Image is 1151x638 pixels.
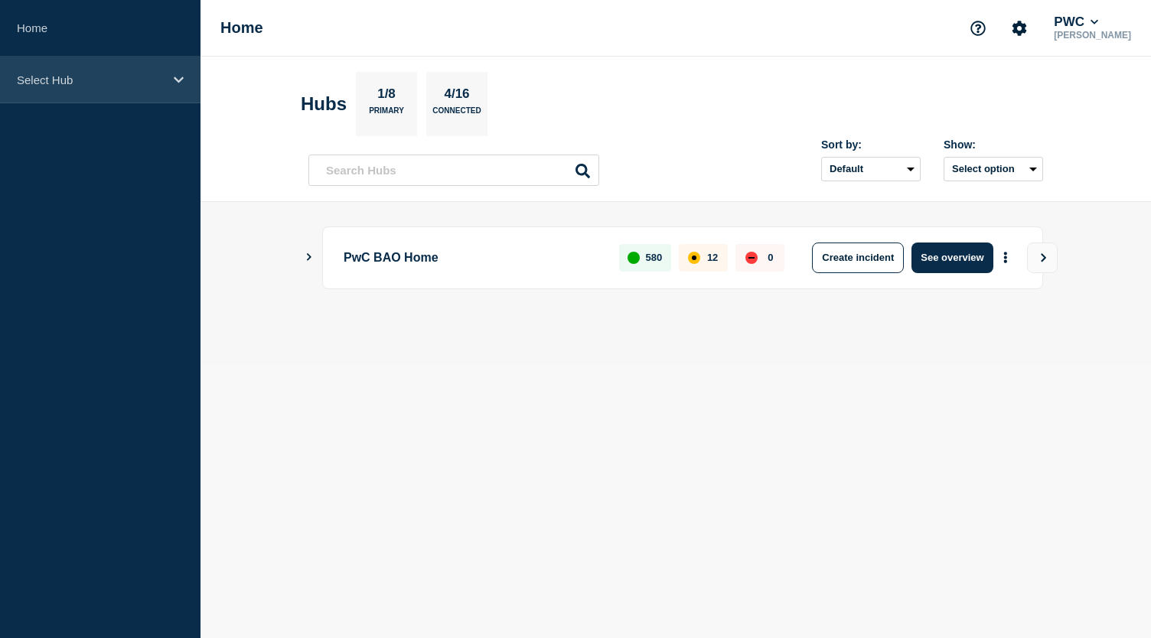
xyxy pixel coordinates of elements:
p: 1/8 [372,86,402,106]
button: Account settings [1003,12,1035,44]
button: Support [962,12,994,44]
input: Search Hubs [308,155,599,186]
p: Select Hub [17,73,164,86]
button: See overview [911,243,993,273]
div: affected [688,252,700,264]
h1: Home [220,19,263,37]
button: PWC [1051,15,1101,30]
div: Show: [944,138,1043,151]
p: 12 [707,252,718,263]
p: PwC BAO Home [344,243,602,273]
button: Select option [944,157,1043,181]
p: 580 [646,252,663,263]
select: Sort by [821,157,921,181]
p: 4/16 [439,86,475,106]
p: Primary [369,106,404,122]
button: Create incident [812,243,904,273]
div: Sort by: [821,138,921,151]
p: 0 [768,252,773,263]
h2: Hubs [301,93,347,115]
button: View [1027,243,1058,273]
p: Connected [432,106,481,122]
div: up [628,252,640,264]
button: More actions [996,243,1016,272]
button: Show Connected Hubs [305,252,313,263]
p: [PERSON_NAME] [1051,30,1134,41]
div: down [745,252,758,264]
